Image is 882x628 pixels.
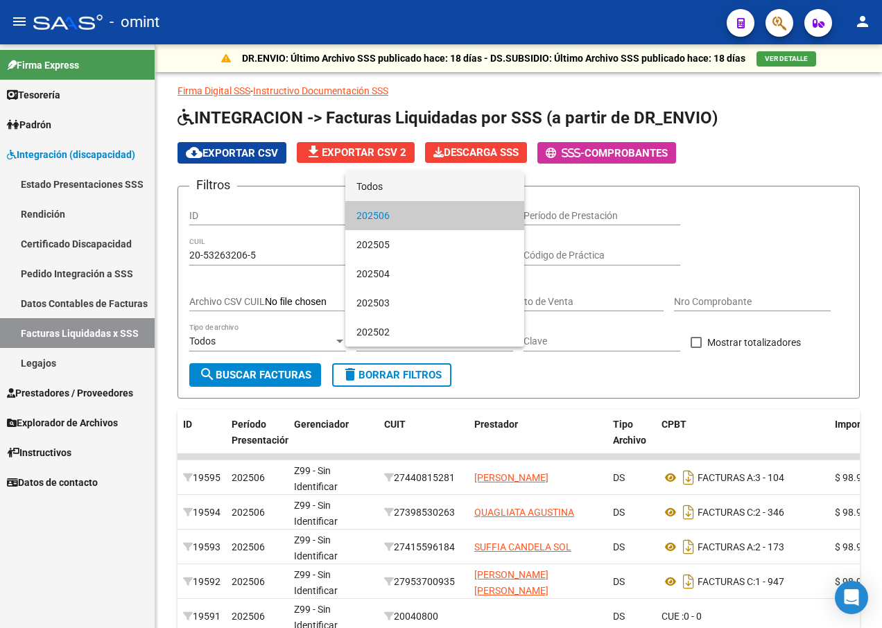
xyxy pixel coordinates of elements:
span: Todos [356,172,513,201]
span: 202503 [356,288,513,317]
div: Open Intercom Messenger [835,581,868,614]
span: 202504 [356,259,513,288]
span: 202506 [356,201,513,230]
span: 202502 [356,317,513,347]
span: 202505 [356,230,513,259]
